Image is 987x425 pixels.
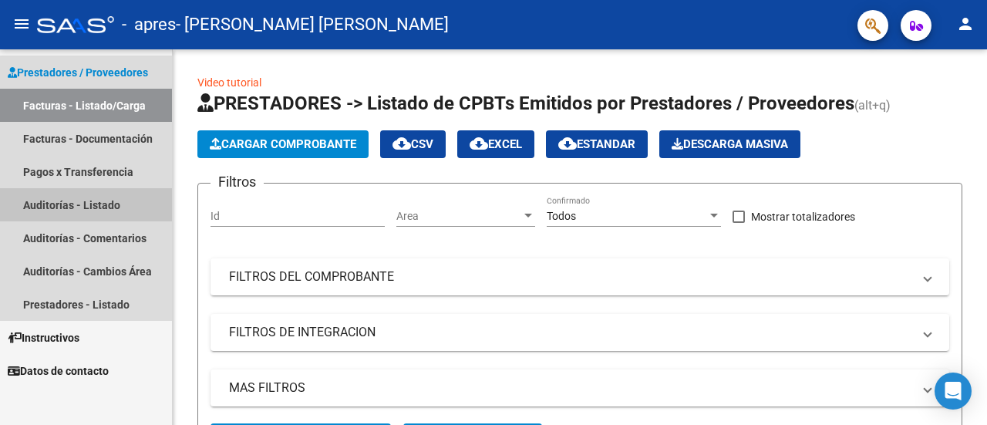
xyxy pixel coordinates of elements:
[547,210,576,222] span: Todos
[8,363,109,379] span: Datos de contacto
[210,137,356,151] span: Cargar Comprobante
[854,98,891,113] span: (alt+q)
[211,369,949,406] mat-expansion-panel-header: MAS FILTROS
[197,76,261,89] a: Video tutorial
[659,130,800,158] app-download-masive: Descarga masiva de comprobantes (adjuntos)
[396,210,521,223] span: Area
[229,268,912,285] mat-panel-title: FILTROS DEL COMPROBANTE
[12,15,31,33] mat-icon: menu
[392,134,411,153] mat-icon: cloud_download
[211,258,949,295] mat-expansion-panel-header: FILTROS DEL COMPROBANTE
[558,134,577,153] mat-icon: cloud_download
[176,8,449,42] span: - [PERSON_NAME] [PERSON_NAME]
[751,207,855,226] span: Mostrar totalizadores
[392,137,433,151] span: CSV
[8,329,79,346] span: Instructivos
[672,137,788,151] span: Descarga Masiva
[211,314,949,351] mat-expansion-panel-header: FILTROS DE INTEGRACION
[659,130,800,158] button: Descarga Masiva
[956,15,975,33] mat-icon: person
[546,130,648,158] button: Estandar
[457,130,534,158] button: EXCEL
[558,137,635,151] span: Estandar
[470,137,522,151] span: EXCEL
[211,171,264,193] h3: Filtros
[935,373,972,410] div: Open Intercom Messenger
[229,324,912,341] mat-panel-title: FILTROS DE INTEGRACION
[197,93,854,114] span: PRESTADORES -> Listado de CPBTs Emitidos por Prestadores / Proveedores
[380,130,446,158] button: CSV
[229,379,912,396] mat-panel-title: MAS FILTROS
[122,8,176,42] span: - apres
[8,64,148,81] span: Prestadores / Proveedores
[197,130,369,158] button: Cargar Comprobante
[470,134,488,153] mat-icon: cloud_download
